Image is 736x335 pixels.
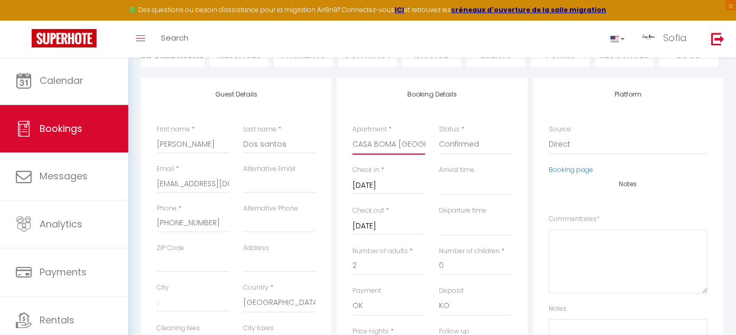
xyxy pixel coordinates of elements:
[157,164,174,174] label: Email
[8,4,40,36] button: Ouvrir le widget de chat LiveChat
[451,5,606,14] a: créneaux d'ouverture de la salle migration
[157,243,184,253] label: ZIP Code
[549,91,708,98] h4: Platform
[352,91,511,98] h4: Booking Details
[243,243,269,253] label: Address
[439,165,474,175] label: Arrival time
[40,169,88,183] span: Messages
[663,31,687,44] span: Sofia
[439,286,464,296] label: Deposit
[32,29,97,47] img: Super Booking
[549,180,708,188] h4: Notes
[352,286,381,296] label: Payment
[633,21,700,58] a: ... Sofia
[352,125,387,135] label: Apartment
[243,125,276,135] label: Last name
[352,165,379,175] label: Check in
[549,304,567,314] label: Notes
[549,125,571,135] label: Source
[243,283,269,293] label: Country
[549,214,600,224] label: Commentaires
[711,32,724,45] img: logout
[157,283,169,293] label: City
[40,217,82,231] span: Analytics
[395,5,404,14] a: ICI
[439,206,486,216] label: Departure time
[40,265,87,279] span: Payments
[157,91,316,98] h4: Guest Details
[352,206,384,216] label: Check out
[161,32,188,43] span: Search
[243,323,274,333] label: City taxes
[157,125,190,135] label: First name
[157,204,177,214] label: Phone
[549,165,593,174] a: Booking page
[352,246,408,256] label: Number of adults
[157,323,200,333] label: Cleaning fees
[243,204,298,214] label: Alternative Phone
[641,30,656,46] img: ...
[153,21,196,58] a: Search
[40,313,74,327] span: Rentals
[439,125,460,135] label: Status
[40,74,83,87] span: Calendar
[439,246,500,256] label: Number of children
[243,164,295,174] label: Alternative Email
[40,122,82,135] span: Bookings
